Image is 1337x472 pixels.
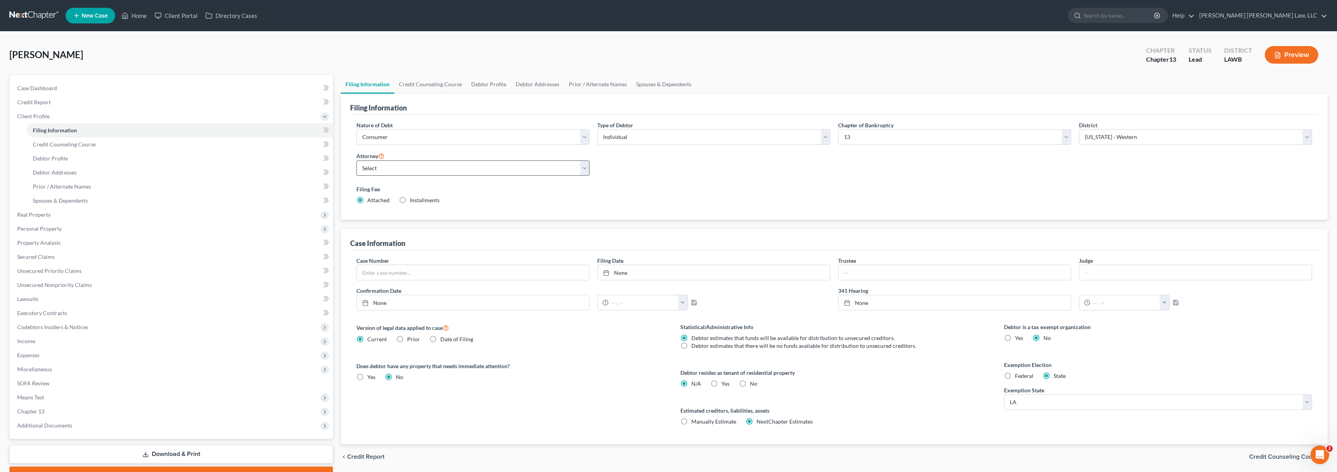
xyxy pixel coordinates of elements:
[511,75,564,94] a: Debtor Addresses
[17,338,35,344] span: Income
[691,380,701,387] span: N/A
[597,121,633,129] label: Type of Debtor
[680,323,988,331] label: Statistical/Administrative Info
[394,75,466,94] a: Credit Counseling Course
[1189,55,1212,64] div: Lead
[367,336,387,342] span: Current
[757,418,813,425] span: NextChapter Estimates
[466,75,511,94] a: Debtor Profile
[356,323,664,332] label: Version of legal data applied to case
[1043,335,1051,341] span: No
[341,454,385,460] button: chevron_left Credit Report
[27,180,333,194] a: Prior / Alternate Names
[17,394,44,401] span: Means Test
[117,9,151,23] a: Home
[357,295,589,310] a: None
[838,256,856,265] label: Trustee
[1224,55,1252,64] div: LAWB
[17,267,82,274] span: Unsecured Priority Claims
[17,85,57,91] span: Case Dashboard
[1004,386,1044,394] label: Exemption State
[151,9,201,23] a: Client Portal
[1054,372,1066,379] span: State
[33,127,77,134] span: Filing Information
[1004,361,1312,369] label: Exemption Election
[407,336,420,342] span: Prior
[33,141,96,148] span: Credit Counseling Course
[1015,335,1023,341] span: Yes
[597,256,623,265] label: Filing Date
[1079,256,1093,265] label: Judge
[1146,55,1176,64] div: Chapter
[11,95,333,109] a: Credit Report
[356,121,393,129] label: Nature of Debt
[17,352,39,358] span: Expenses
[367,197,390,203] span: Attached
[9,445,333,463] a: Download & Print
[17,296,38,302] span: Lawsuits
[691,335,895,341] span: Debtor estimates that funds will be available for distribution to unsecured creditors.
[1168,9,1195,23] a: Help
[1189,46,1212,55] div: Status
[17,253,55,260] span: Secured Claims
[1310,445,1329,464] iframe: Intercom live chat
[356,362,664,370] label: Does debtor have any property that needs immediate attention?
[11,306,333,320] a: Executory Contracts
[201,9,261,23] a: Directory Cases
[839,265,1071,280] input: --
[17,99,51,105] span: Credit Report
[11,264,333,278] a: Unsecured Priority Claims
[834,287,1316,295] label: 341 Hearing
[598,265,830,280] a: None
[9,49,83,60] span: [PERSON_NAME]
[17,380,50,387] span: SOFA Review
[357,265,589,280] input: Enter case number...
[17,324,88,330] span: Codebtors Insiders & Notices
[350,103,407,112] div: Filing Information
[1249,454,1328,460] button: Credit Counseling Course chevron_right
[609,295,678,310] input: -- : --
[11,376,333,390] a: SOFA Review
[27,166,333,180] a: Debtor Addresses
[17,310,67,316] span: Executory Contracts
[17,113,50,119] span: Client Profile
[356,151,385,160] label: Attorney
[1265,46,1318,64] button: Preview
[17,281,92,288] span: Unsecured Nonpriority Claims
[839,295,1071,310] a: None
[1169,55,1176,63] span: 13
[27,123,333,137] a: Filing Information
[1004,323,1312,331] label: Debtor is a tax exempt organization
[27,194,333,208] a: Spouses & Dependents
[356,185,1312,193] label: Filing Fee
[750,380,757,387] span: No
[396,374,403,380] span: No
[11,236,333,250] a: Property Analysis
[33,183,91,190] span: Prior / Alternate Names
[564,75,632,94] a: Prior / Alternate Names
[1249,454,1321,460] span: Credit Counseling Course
[341,75,394,94] a: Filing Information
[341,454,347,460] i: chevron_left
[350,239,405,248] div: Case Information
[680,406,988,415] label: Estimated creditors, liabilities, assets
[1015,372,1033,379] span: Federal
[33,155,68,162] span: Debtor Profile
[1084,8,1155,23] input: Search by name...
[11,278,333,292] a: Unsecured Nonpriority Claims
[1079,121,1097,129] label: District
[17,422,72,429] span: Additional Documents
[17,239,61,246] span: Property Analysis
[27,137,333,151] a: Credit Counseling Course
[352,287,834,295] label: Confirmation Date
[632,75,696,94] a: Spouses & Dependents
[721,380,730,387] span: Yes
[680,369,988,377] label: Debtor resides as tenant of residential property
[1146,46,1176,55] div: Chapter
[11,292,333,306] a: Lawsuits
[82,13,108,19] span: New Case
[17,408,45,415] span: Chapter 13
[356,256,389,265] label: Case Number
[27,151,333,166] a: Debtor Profile
[11,81,333,95] a: Case Dashboard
